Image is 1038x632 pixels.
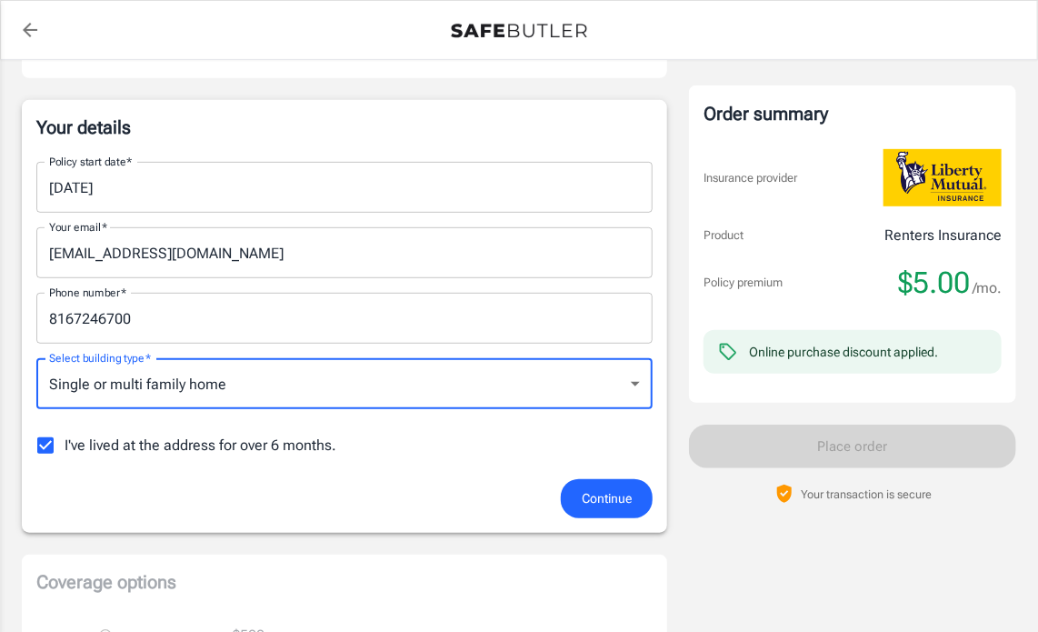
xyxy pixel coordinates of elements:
button: Continue [561,479,653,518]
input: Enter email [36,227,653,278]
span: Continue [582,487,632,510]
img: Back to quotes [451,24,587,38]
input: Enter number [36,293,653,344]
div: Single or multi family home [36,358,653,409]
input: Choose date, selected date is Sep 13, 2025 [36,162,640,213]
p: Your details [36,115,653,140]
p: Insurance provider [704,169,797,187]
label: Select building type [49,350,151,366]
p: Policy premium [704,274,783,292]
div: Online purchase discount applied. [749,343,938,361]
span: I've lived at the address for over 6 months. [65,435,336,456]
img: Liberty Mutual [883,149,1002,206]
a: back to quotes [12,12,48,48]
label: Phone number [49,285,126,300]
label: Policy start date [49,154,133,169]
p: Product [704,226,744,245]
label: Your email [49,219,107,235]
span: /mo. [973,276,1002,301]
p: Renters Insurance [884,225,1002,246]
div: Order summary [704,100,1002,127]
span: $5.00 [898,265,970,301]
p: Your transaction is secure [801,486,932,503]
